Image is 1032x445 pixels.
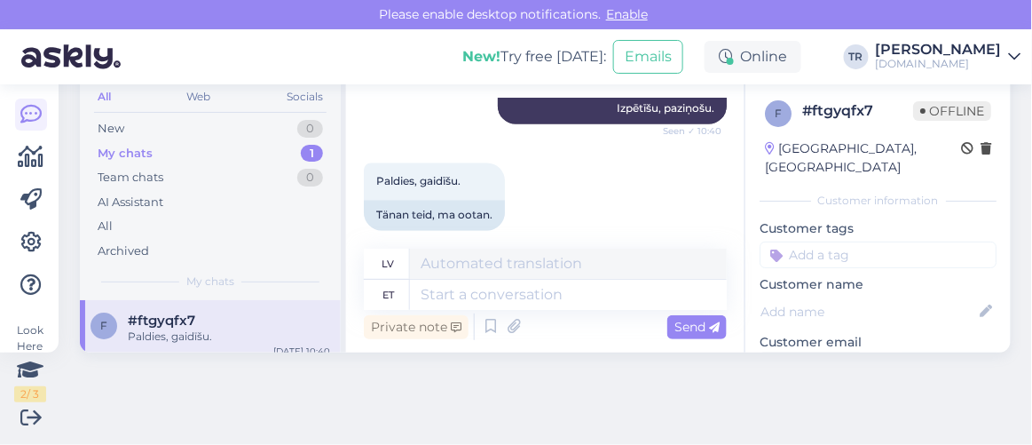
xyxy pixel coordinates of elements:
[775,107,782,120] span: f
[98,145,153,163] div: My chats
[184,85,215,108] div: Web
[705,41,801,73] div: Online
[760,302,976,322] input: Add name
[94,85,114,108] div: All
[364,315,469,339] div: Private note
[297,120,323,138] div: 0
[186,274,234,290] span: My chats
[14,322,46,402] div: Look Here
[760,219,997,238] p: Customer tags
[760,352,863,376] div: Request email
[364,201,505,231] div: Tänan teid, ma ootan.
[876,43,1002,57] div: [PERSON_NAME]
[613,40,683,74] button: Emails
[760,275,997,294] p: Customer name
[601,6,653,22] span: Enable
[98,120,124,138] div: New
[802,100,913,122] div: # ftgyqfx7
[765,139,961,177] div: [GEOGRAPHIC_DATA], [GEOGRAPHIC_DATA]
[14,386,46,402] div: 2 / 3
[760,242,997,268] input: Add a tag
[462,46,606,68] div: Try free [DATE]:
[876,43,1021,71] a: [PERSON_NAME][DOMAIN_NAME]
[382,249,395,279] div: lv
[498,94,727,124] div: Izpētīšu, paziņošu.
[128,313,195,329] span: #ftgyqfx7
[273,345,330,358] div: [DATE] 10:40
[100,319,107,332] span: f
[760,333,997,352] p: Customer email
[844,44,869,69] div: TR
[674,319,720,335] span: Send
[98,242,149,260] div: Archived
[283,85,327,108] div: Socials
[98,169,163,187] div: Team chats
[913,101,991,121] span: Offline
[128,329,330,345] div: Paldies, gaidīšu.
[301,145,323,163] div: 1
[760,193,997,209] div: Customer information
[98,218,113,235] div: All
[655,125,721,139] span: Seen ✓ 10:40
[297,169,323,187] div: 0
[98,194,163,211] div: AI Assistant
[876,57,1002,71] div: [DOMAIN_NAME]
[462,48,500,65] b: New!
[369,232,436,245] span: 10:40
[382,280,394,310] div: et
[376,175,461,188] span: Paldies, gaidīšu.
